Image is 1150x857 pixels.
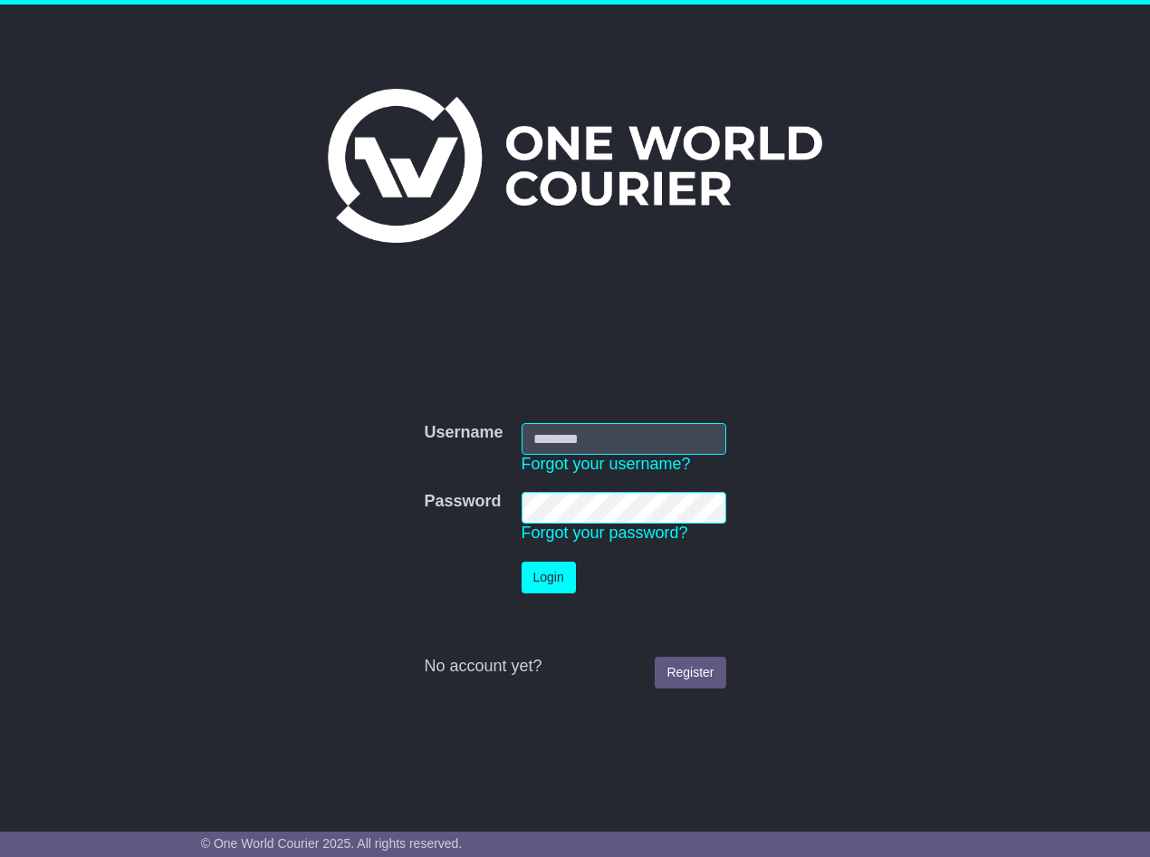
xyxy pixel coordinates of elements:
[424,657,725,677] div: No account yet?
[522,562,576,593] button: Login
[328,89,822,243] img: One World
[201,836,463,851] span: © One World Courier 2025. All rights reserved.
[522,524,688,542] a: Forgot your password?
[522,455,691,473] a: Forgot your username?
[655,657,725,688] a: Register
[424,423,503,443] label: Username
[424,492,501,512] label: Password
